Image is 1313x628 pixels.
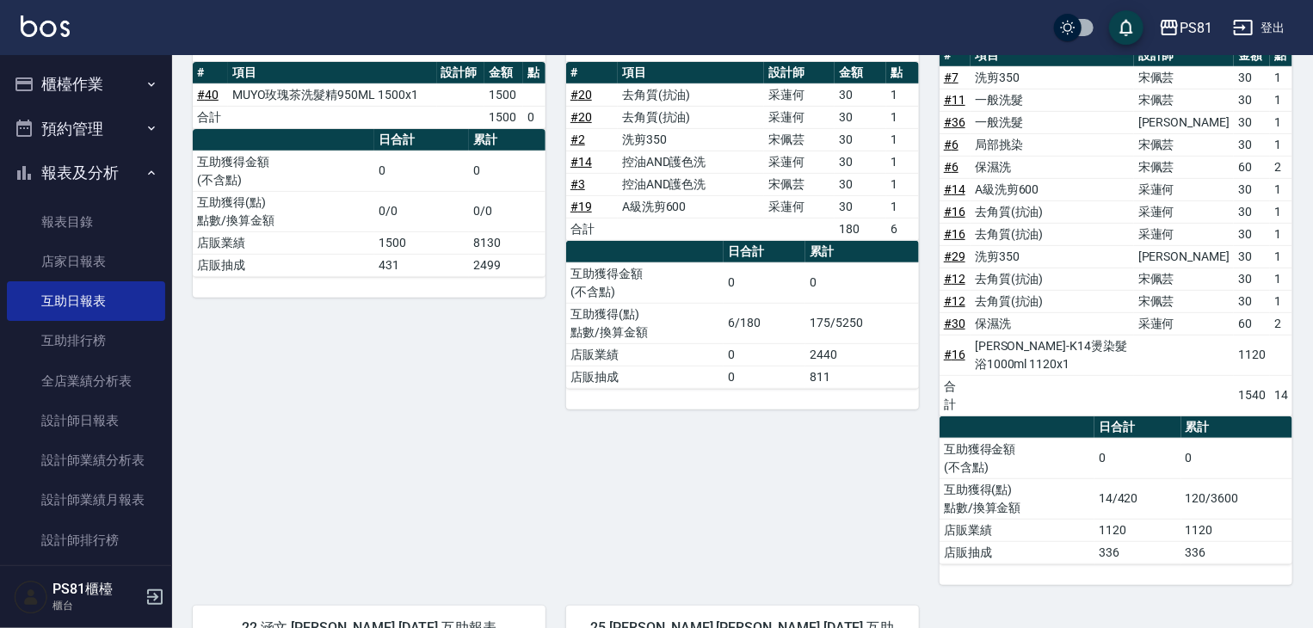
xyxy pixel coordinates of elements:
[940,519,1094,541] td: 店販業績
[1270,312,1292,335] td: 2
[7,480,165,520] a: 設計師業績月報表
[1270,200,1292,223] td: 1
[1134,200,1234,223] td: 采蓮何
[374,151,469,191] td: 0
[52,581,140,598] h5: PS81櫃檯
[1181,519,1292,541] td: 1120
[193,254,374,276] td: 店販抽成
[886,83,919,106] td: 1
[805,241,919,263] th: 累計
[886,173,919,195] td: 1
[7,401,165,440] a: 設計師日報表
[940,541,1094,563] td: 店販抽成
[1134,111,1234,133] td: [PERSON_NAME]
[618,106,764,128] td: 去角質(抗油)
[1134,156,1234,178] td: 宋佩芸
[971,335,1134,375] td: [PERSON_NAME]-K14燙染髮浴1000ml 1120x1
[805,262,919,303] td: 0
[7,151,165,195] button: 報表及分析
[805,343,919,366] td: 2440
[374,254,469,276] td: 431
[193,191,374,231] td: 互助獲得(點) 點數/換算金額
[835,218,886,240] td: 180
[835,83,886,106] td: 30
[570,155,592,169] a: #14
[469,191,546,231] td: 0/0
[1270,156,1292,178] td: 2
[618,128,764,151] td: 洗剪350
[944,160,959,174] a: #6
[940,416,1292,564] table: a dense table
[1234,111,1270,133] td: 30
[374,191,469,231] td: 0/0
[1234,200,1270,223] td: 30
[971,245,1134,268] td: 洗剪350
[437,62,485,84] th: 設計師
[469,151,546,191] td: 0
[1094,416,1181,439] th: 日合計
[835,62,886,84] th: 金額
[1094,438,1181,478] td: 0
[1109,10,1143,45] button: save
[1134,223,1234,245] td: 采蓮何
[1270,290,1292,312] td: 1
[886,62,919,84] th: 點
[374,231,469,254] td: 1500
[971,178,1134,200] td: A級洗剪600
[764,195,835,218] td: 采蓮何
[618,62,764,84] th: 項目
[1134,312,1234,335] td: 采蓮何
[1234,66,1270,89] td: 30
[374,129,469,151] th: 日合計
[971,290,1134,312] td: 去角質(抗油)
[764,83,835,106] td: 采蓮何
[1134,290,1234,312] td: 宋佩芸
[944,138,959,151] a: #6
[1234,133,1270,156] td: 30
[570,200,592,213] a: #19
[764,128,835,151] td: 宋佩芸
[1134,89,1234,111] td: 宋佩芸
[618,173,764,195] td: 控油AND護色洗
[1270,89,1292,111] td: 1
[7,107,165,151] button: 預約管理
[724,241,805,263] th: 日合計
[944,115,965,129] a: #36
[886,151,919,173] td: 1
[1270,45,1292,67] th: 點
[7,281,165,321] a: 互助日報表
[618,151,764,173] td: 控油AND護色洗
[835,195,886,218] td: 30
[193,231,374,254] td: 店販業績
[724,262,805,303] td: 0
[566,62,618,84] th: #
[1270,245,1292,268] td: 1
[1234,375,1270,416] td: 1540
[7,242,165,281] a: 店家日報表
[7,202,165,242] a: 報表目錄
[193,151,374,191] td: 互助獲得金額 (不含點)
[835,106,886,128] td: 30
[1234,156,1270,178] td: 60
[21,15,70,37] img: Logo
[1181,438,1292,478] td: 0
[566,303,724,343] td: 互助獲得(點) 點數/換算金額
[944,227,965,241] a: #16
[570,177,585,191] a: #3
[944,205,965,219] a: #16
[1234,45,1270,67] th: 金額
[940,375,971,416] td: 合計
[886,128,919,151] td: 1
[1226,12,1292,44] button: 登出
[469,231,546,254] td: 8130
[1180,17,1212,39] div: PS81
[523,106,546,128] td: 0
[971,268,1134,290] td: 去角質(抗油)
[570,88,592,102] a: #20
[724,366,805,388] td: 0
[7,321,165,360] a: 互助排行榜
[1094,541,1181,563] td: 336
[1270,133,1292,156] td: 1
[1270,375,1292,416] td: 14
[944,294,965,308] a: #12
